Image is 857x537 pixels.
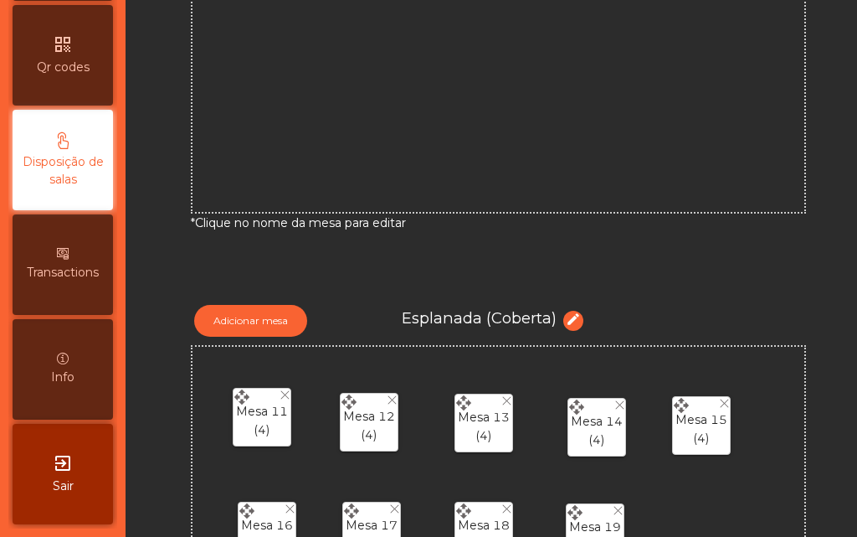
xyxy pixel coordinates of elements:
[346,516,398,535] p: Mesa 17
[51,369,74,386] span: Info
[236,395,288,439] div: (4)
[458,516,510,535] p: Mesa 18
[569,518,621,537] p: Mesa 19
[53,478,74,495] span: Sair
[53,34,73,54] i: qr_code
[37,59,90,76] span: Qr codes
[458,408,510,427] p: Mesa 13
[343,400,395,444] div: (4)
[236,402,288,421] p: Mesa 11
[27,264,99,281] span: Transactions
[571,405,623,449] div: (4)
[675,404,727,447] div: (4)
[566,312,581,327] i: edit
[191,214,406,233] p: *Clique no nome da mesa para editar
[17,153,109,188] span: Disposição de salas
[675,410,727,430] p: Mesa 15
[53,453,73,473] i: exit_to_app
[563,311,583,331] button: edit
[194,305,307,337] button: Adicionar mesa
[241,516,293,535] p: Mesa 16
[343,407,395,426] p: Mesa 12
[458,401,510,445] div: (4)
[571,412,623,431] p: Mesa 14
[402,308,557,328] h5: Esplanada (Coberta)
